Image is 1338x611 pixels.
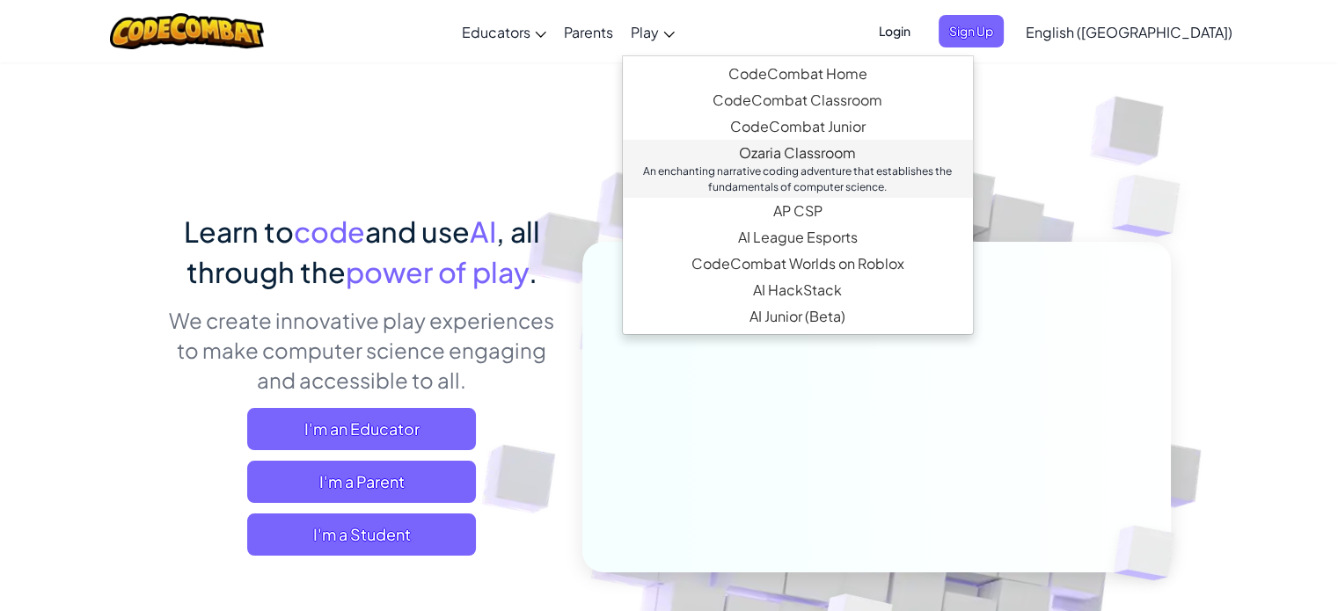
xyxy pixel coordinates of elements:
span: Educators [462,23,530,41]
a: Ozaria ClassroomAn enchanting narrative coding adventure that establishes the fundamentals of com... [623,140,973,198]
a: Parents [555,8,622,55]
img: CodeCombat logo [110,13,264,49]
button: Login [868,15,921,47]
img: Overlap cubes [1077,132,1229,280]
a: I'm an Educator [247,408,476,450]
button: Sign Up [939,15,1004,47]
a: AI HackStackThe first generative AI companion tool specifically crafted for those new to AI with ... [623,277,973,303]
span: Learn to [184,214,294,249]
span: . [529,254,537,289]
a: Play [622,8,684,55]
span: Play [631,23,659,41]
span: power of play [346,254,529,289]
div: An enchanting narrative coding adventure that establishes the fundamentals of computer science. [640,164,955,195]
a: CodeCombat Worlds on RobloxThis MMORPG teaches Lua coding and provides a real-world platform to c... [623,251,973,277]
span: English ([GEOGRAPHIC_DATA]) [1026,23,1232,41]
span: AI [470,214,496,249]
a: AI League EsportsAn epic competitive coding esports platform that encourages creative programming... [623,224,973,251]
a: AI Junior (Beta)Introduces multimodal generative AI in a simple and intuitive platform designed s... [623,303,973,330]
a: CodeCombat HomeWith access to all 530 levels and exclusive features like pets, premium only items... [623,61,973,87]
span: code [294,214,365,249]
a: I'm a Parent [247,461,476,503]
button: I'm a Student [247,513,476,556]
a: CodeCombat Classroom [623,87,973,113]
a: Educators [453,8,555,55]
a: CodeCombat JuniorOur flagship K-5 curriculum features a progression of learning levels that teach... [623,113,973,140]
span: and use [365,214,470,249]
a: AP CSPEndorsed by the College Board, our AP CSP curriculum provides game-based and turnkey tools ... [623,198,973,224]
a: English ([GEOGRAPHIC_DATA]) [1017,8,1241,55]
p: We create innovative play experiences to make computer science engaging and accessible to all. [168,305,556,395]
